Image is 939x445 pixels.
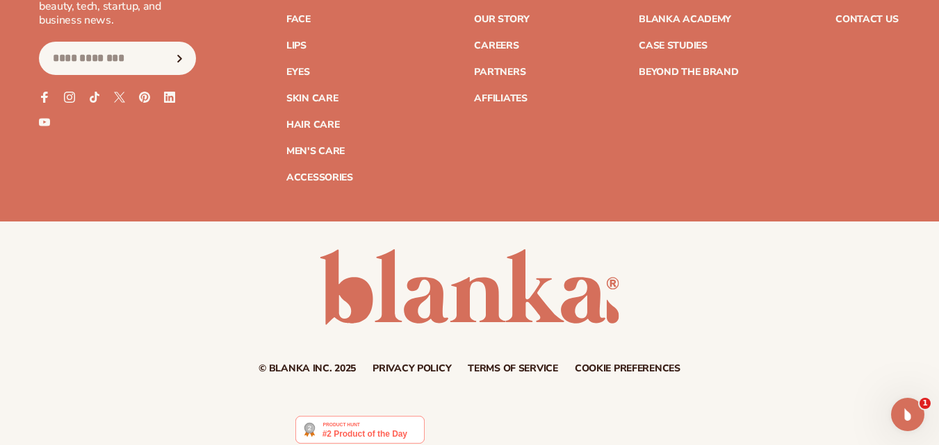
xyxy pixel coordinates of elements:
[259,362,356,375] small: © Blanka Inc. 2025
[474,15,529,24] a: Our Story
[639,15,731,24] a: Blanka Academy
[286,67,310,77] a: Eyes
[286,120,339,130] a: Hair Care
[891,398,924,431] iframe: Intercom live chat
[286,15,311,24] a: Face
[575,364,680,373] a: Cookie preferences
[286,94,338,103] a: Skin Care
[920,398,931,409] span: 1
[474,94,527,103] a: Affiliates
[468,364,558,373] a: Terms of service
[835,15,898,24] a: Contact Us
[474,67,525,77] a: Partners
[639,41,708,51] a: Case Studies
[286,173,353,183] a: Accessories
[286,41,307,51] a: Lips
[295,416,424,444] img: Blanka - Start a beauty or cosmetic line in under 5 minutes | Product Hunt
[165,42,195,75] button: Subscribe
[373,364,451,373] a: Privacy policy
[474,41,519,51] a: Careers
[286,146,345,156] a: Men's Care
[639,67,739,77] a: Beyond the brand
